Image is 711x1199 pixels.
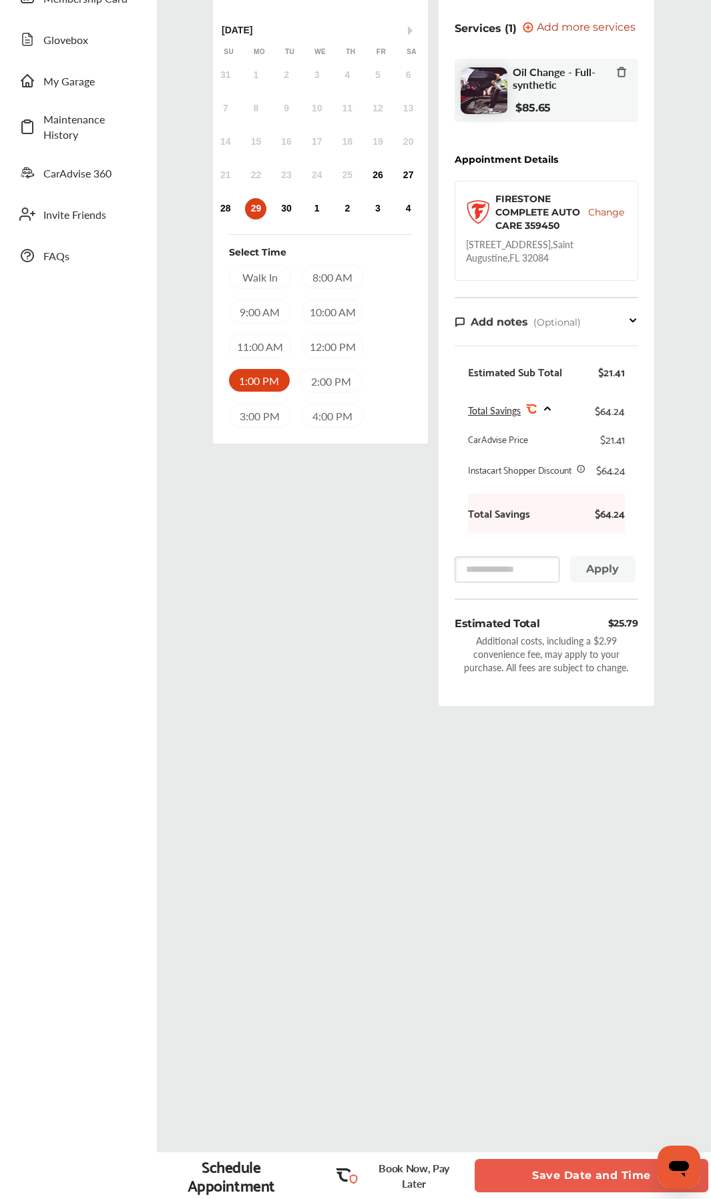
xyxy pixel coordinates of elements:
span: Add notes [471,316,528,328]
div: Choose Monday, September 29th, 2025 [245,198,266,220]
a: My Garage [12,63,144,98]
span: (Optional) [533,316,581,328]
div: Not available Friday, September 12th, 2025 [367,98,389,119]
div: FIRESTONE COMPLETE AUTO CARE 359450 [495,192,588,232]
div: Not available Wednesday, September 3rd, 2025 [306,65,328,86]
div: Not available Monday, September 8th, 2025 [245,98,266,119]
span: Maintenance History [43,111,137,142]
div: Not available Sunday, September 7th, 2025 [215,98,236,119]
div: Not available Monday, September 1st, 2025 [245,65,266,86]
div: Not available Saturday, September 6th, 2025 [398,65,419,86]
div: [STREET_ADDRESS] , Saint Augustine , FL 32084 [466,238,627,264]
div: Walk In [229,265,291,289]
div: Not available Tuesday, September 2nd, 2025 [276,65,297,86]
div: Choose Saturday, September 27th, 2025 [398,165,419,186]
div: 9:00 AM [229,300,291,324]
div: Additional costs, including a $2.99 convenience fee, may apply to your purchase. All fees are sub... [455,634,638,674]
div: $25.79 [608,616,638,631]
span: Add more services [537,22,636,35]
div: 4:00 PM [302,404,364,428]
div: Choose Tuesday, September 30th, 2025 [276,198,297,220]
div: month 2025-09 [210,62,424,222]
div: We [314,47,327,57]
div: Sa [405,47,419,57]
div: 10:00 AM [302,300,364,324]
div: Su [222,47,236,57]
p: Book Now, Pay Later [367,1160,461,1191]
div: Choose Friday, September 26th, 2025 [367,165,389,186]
div: Choose Saturday, October 4th, 2025 [398,198,419,220]
div: Not available Monday, September 15th, 2025 [245,131,266,153]
div: Not available Friday, September 5th, 2025 [367,65,389,86]
div: Not available Thursday, September 11th, 2025 [336,98,358,119]
div: Not available Tuesday, September 16th, 2025 [276,131,297,153]
div: Not available Thursday, September 4th, 2025 [336,65,358,86]
div: 12:00 PM [302,334,364,358]
b: $85.65 [515,101,551,114]
div: Fr [375,47,388,57]
div: Not available Sunday, September 21st, 2025 [215,165,236,186]
div: Not available Wednesday, September 10th, 2025 [306,98,328,119]
div: $21.41 [598,365,625,378]
a: Invite Friends [12,197,144,232]
a: Maintenance History [12,105,144,149]
span: Glovebox [43,32,137,47]
div: Schedule Appointment [157,1157,305,1194]
div: 2:00 PM [300,369,363,393]
div: Not available Sunday, August 31st, 2025 [215,65,236,86]
div: Not available Thursday, September 25th, 2025 [336,165,358,186]
div: Choose Wednesday, October 1st, 2025 [306,198,328,220]
button: Add more services [523,22,636,35]
span: My Garage [43,73,137,89]
div: Th [344,47,357,57]
iframe: Button to launch messaging window [658,1146,700,1188]
div: Select Time [229,246,286,259]
div: CarAdvise Price [468,432,528,446]
div: [DATE] [214,25,427,36]
p: Services (1) [455,22,517,35]
div: Not available Wednesday, September 24th, 2025 [306,165,328,186]
img: oil-change-thumb.jpg [461,67,507,114]
a: CarAdvise 360 [12,155,144,190]
div: Not available Saturday, September 20th, 2025 [398,131,419,153]
div: Estimated Total [455,616,539,631]
div: Mo [252,47,266,57]
div: Not available Sunday, September 14th, 2025 [215,131,236,153]
div: 11:00 AM [229,334,291,358]
button: Change [588,206,624,219]
div: Appointment Details [455,154,558,165]
b: $64.24 [585,506,625,520]
div: Instacart Shopper Discount [468,463,571,476]
img: note-icon.db9493fa.svg [455,316,465,328]
div: Not available Tuesday, September 9th, 2025 [276,98,297,119]
div: Not available Tuesday, September 23rd, 2025 [276,165,297,186]
div: Choose Sunday, September 28th, 2025 [215,198,236,220]
div: Tu [283,47,296,57]
div: Estimated Sub Total [468,365,562,378]
div: $64.24 [595,401,625,419]
div: $64.24 [596,463,625,476]
span: Invite Friends [43,207,137,222]
div: Not available Friday, September 19th, 2025 [367,131,389,153]
div: Not available Monday, September 22nd, 2025 [245,165,266,186]
div: $21.41 [600,432,625,446]
span: CarAdvise 360 [43,165,137,181]
div: Choose Friday, October 3rd, 2025 [367,198,389,220]
span: Oil Change - Full-synthetic [513,65,616,91]
span: FAQs [43,248,137,264]
div: 1:00 PM [229,369,290,392]
b: Total Savings [468,506,530,520]
div: Not available Wednesday, September 17th, 2025 [306,131,328,153]
button: Apply [570,556,636,582]
a: FAQs [12,238,144,273]
a: Glovebox [12,22,144,57]
div: 3:00 PM [229,404,291,428]
div: Not available Thursday, September 18th, 2025 [336,131,358,153]
div: Choose Thursday, October 2nd, 2025 [336,198,358,220]
button: Save Date and Time [475,1159,708,1192]
span: Total Savings [468,404,521,417]
img: logo-firestone.png [466,200,490,224]
div: Not available Saturday, September 13th, 2025 [398,98,419,119]
button: Next Month [408,26,417,35]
